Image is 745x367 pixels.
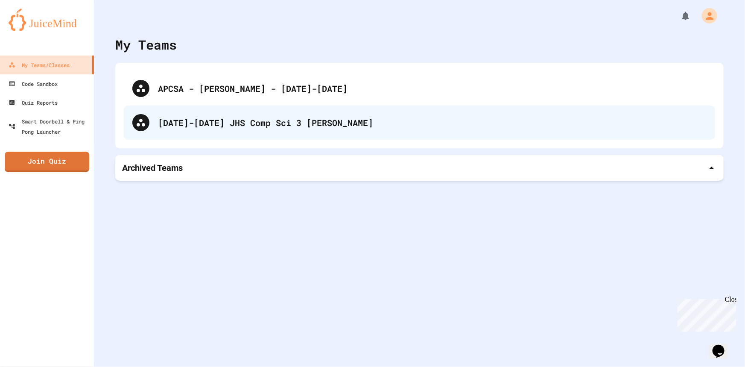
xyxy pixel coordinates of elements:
[709,333,736,358] iframe: chat widget
[3,3,59,54] div: Chat with us now!Close
[665,9,693,23] div: My Notifications
[9,9,85,31] img: logo-orange.svg
[9,60,70,70] div: My Teams/Classes
[158,116,707,129] div: [DATE]-[DATE] JHS Comp Sci 3 [PERSON_NAME]
[9,97,58,108] div: Quiz Reports
[9,79,58,89] div: Code Sandbox
[693,6,719,26] div: My Account
[674,296,736,332] iframe: chat widget
[124,106,715,140] div: [DATE]-[DATE] JHS Comp Sci 3 [PERSON_NAME]
[5,152,89,172] a: Join Quiz
[122,162,183,174] p: Archived Teams
[9,116,91,137] div: Smart Doorbell & Ping Pong Launcher
[124,71,715,106] div: APCSA - [PERSON_NAME] - [DATE]-[DATE]
[158,82,707,95] div: APCSA - [PERSON_NAME] - [DATE]-[DATE]
[115,35,177,54] div: My Teams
